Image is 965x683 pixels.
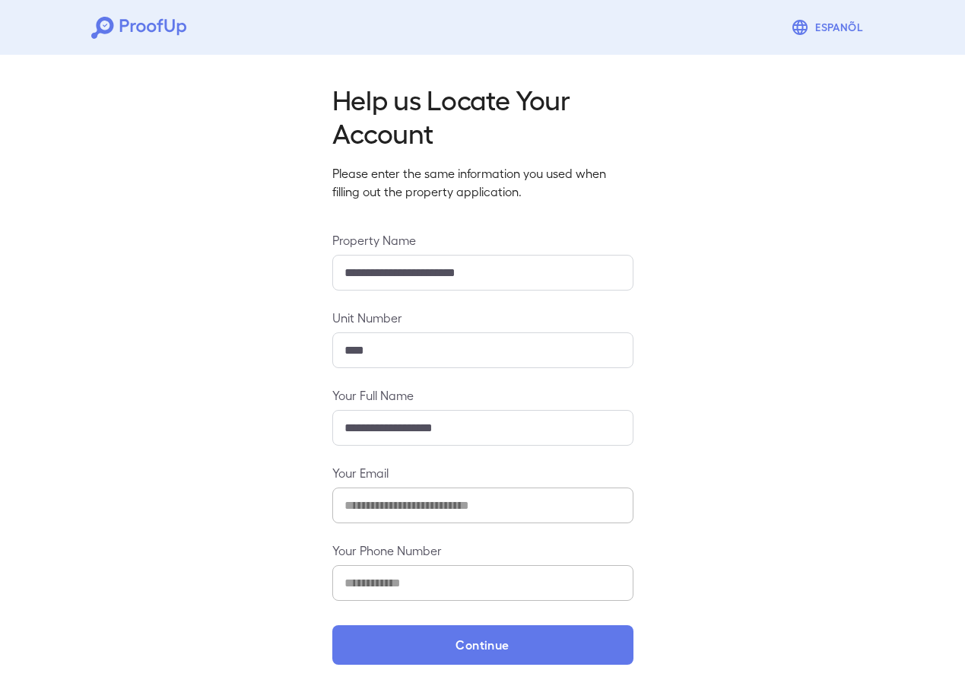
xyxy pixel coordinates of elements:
label: Property Name [332,231,633,249]
label: Your Email [332,464,633,481]
label: Your Full Name [332,386,633,404]
h2: Help us Locate Your Account [332,82,633,149]
label: Your Phone Number [332,542,633,559]
button: Continue [332,625,633,665]
p: Please enter the same information you used when filling out the property application. [332,164,633,201]
button: Espanõl [785,12,874,43]
label: Unit Number [332,309,633,326]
